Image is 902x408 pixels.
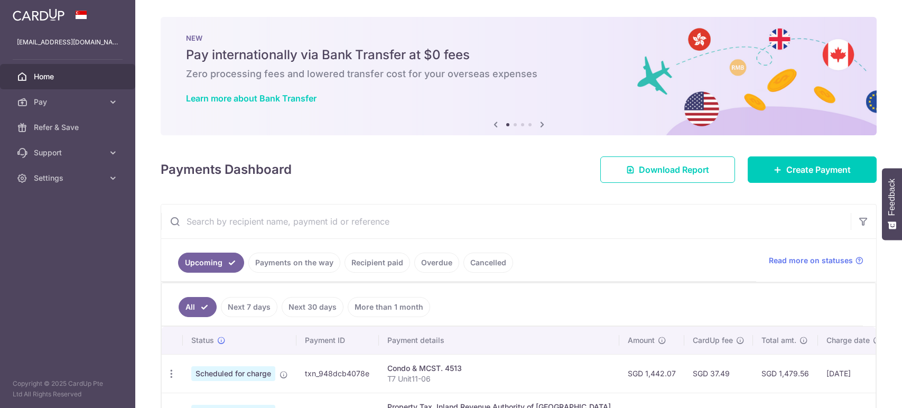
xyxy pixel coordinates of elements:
[17,37,118,48] p: [EMAIL_ADDRESS][DOMAIN_NAME]
[34,71,104,82] span: Home
[34,147,104,158] span: Support
[639,163,709,176] span: Download Report
[761,335,796,346] span: Total amt.
[178,253,244,273] a: Upcoming
[600,156,735,183] a: Download Report
[248,253,340,273] a: Payments on the way
[186,93,317,104] a: Learn more about Bank Transfer
[296,327,379,354] th: Payment ID
[684,354,753,393] td: SGD 37.49
[34,122,104,133] span: Refer & Save
[379,327,619,354] th: Payment details
[387,374,611,384] p: T7 Unit11-06
[186,34,851,42] p: NEW
[387,363,611,374] div: Condo & MCST. 4513
[179,297,217,317] a: All
[282,297,343,317] a: Next 30 days
[748,156,877,183] a: Create Payment
[786,163,851,176] span: Create Payment
[161,160,292,179] h4: Payments Dashboard
[296,354,379,393] td: txn_948dcb4078e
[753,354,818,393] td: SGD 1,479.56
[221,297,277,317] a: Next 7 days
[693,335,733,346] span: CardUp fee
[186,68,851,80] h6: Zero processing fees and lowered transfer cost for your overseas expenses
[769,255,863,266] a: Read more on statuses
[882,168,902,240] button: Feedback - Show survey
[887,179,897,216] span: Feedback
[348,297,430,317] a: More than 1 month
[34,97,104,107] span: Pay
[414,253,459,273] a: Overdue
[186,47,851,63] h5: Pay internationally via Bank Transfer at $0 fees
[628,335,655,346] span: Amount
[161,205,851,238] input: Search by recipient name, payment id or reference
[345,253,410,273] a: Recipient paid
[619,354,684,393] td: SGD 1,442.07
[191,366,275,381] span: Scheduled for charge
[769,255,853,266] span: Read more on statuses
[463,253,513,273] a: Cancelled
[13,8,64,21] img: CardUp
[826,335,870,346] span: Charge date
[161,17,877,135] img: Bank transfer banner
[191,335,214,346] span: Status
[818,354,890,393] td: [DATE]
[34,173,104,183] span: Settings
